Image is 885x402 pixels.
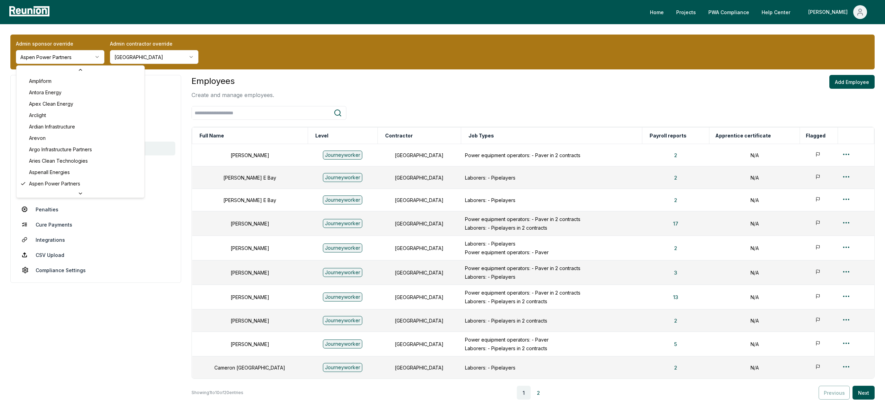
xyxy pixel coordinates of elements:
[29,89,62,96] span: Antora Energy
[29,112,46,119] span: Arclight
[29,169,70,176] span: Aspenall Energies
[29,180,80,187] span: Aspen Power Partners
[29,123,75,130] span: Ardian Infrastructure
[29,100,73,107] span: Apex Clean Energy
[29,134,46,142] span: Arevon
[29,157,88,164] span: Aries Clean Technologies
[29,77,52,85] span: Ampliform
[29,146,92,153] span: Argo Infrastructure Partners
